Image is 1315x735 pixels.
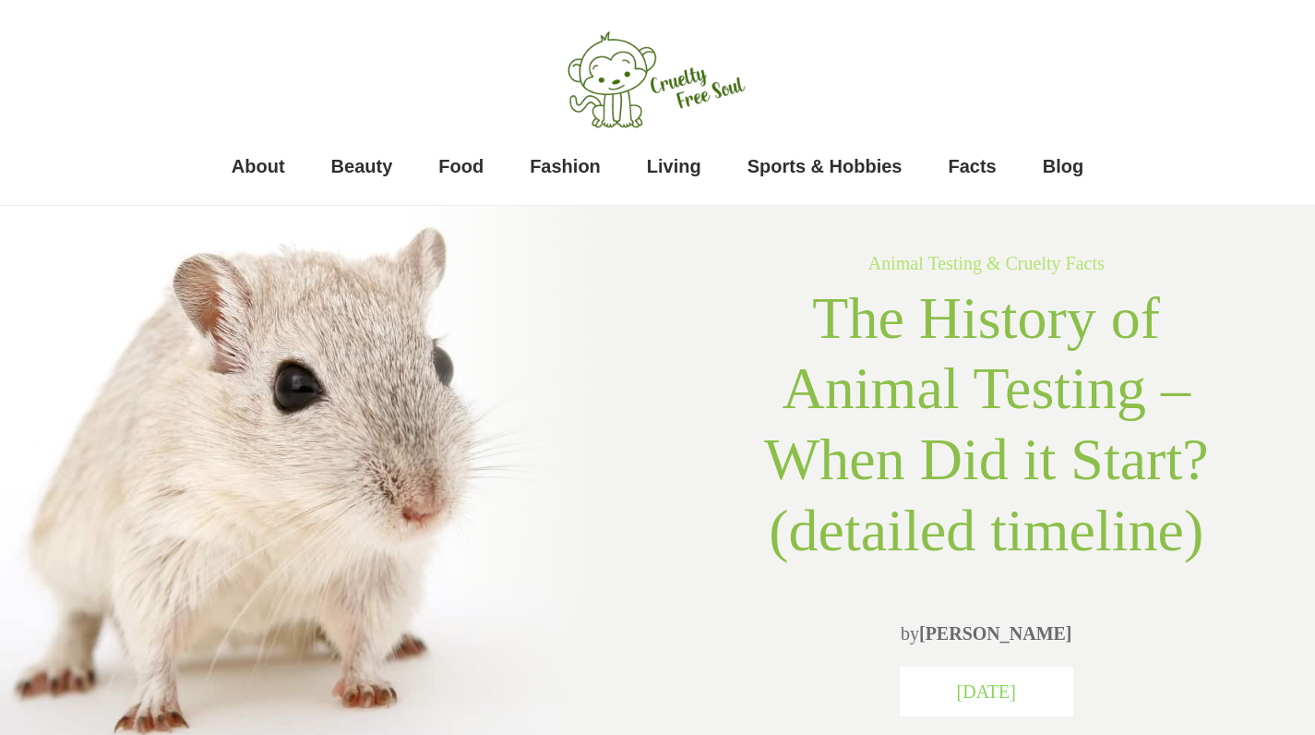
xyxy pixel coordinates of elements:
a: Animal Testing & Cruelty Facts [868,253,1105,273]
a: Food [438,148,484,185]
a: Living [647,148,701,185]
span: The History of Animal Testing – When Did it Start? (detailed timeline) [764,285,1209,563]
span: [DATE] [957,681,1016,702]
a: Sports & Hobbies [747,148,903,185]
a: About [232,148,285,185]
p: by [721,615,1252,652]
a: Beauty [331,148,393,185]
a: Fashion [530,148,601,185]
a: Facts [949,148,997,185]
a: Blog [1043,148,1083,185]
a: [PERSON_NAME] [919,623,1072,644]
